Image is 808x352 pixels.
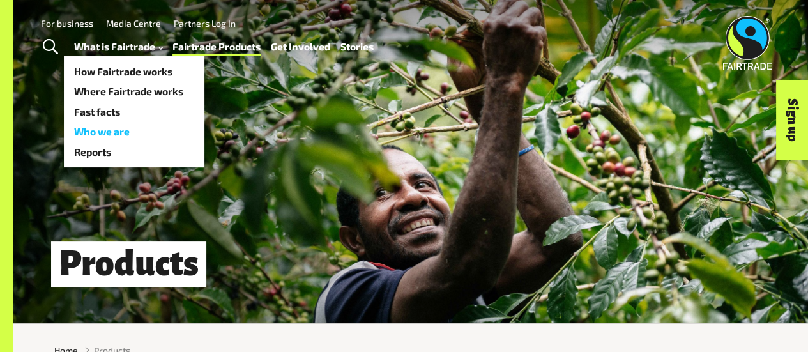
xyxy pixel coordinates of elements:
[64,102,204,122] a: Fast facts
[64,122,204,142] a: Who we are
[64,61,204,82] a: How Fairtrade works
[172,38,261,56] a: Fairtrade Products
[174,18,236,29] a: Partners Log In
[64,142,204,162] a: Reports
[74,38,163,56] a: What is Fairtrade
[271,38,330,56] a: Get Involved
[723,16,772,70] img: Fairtrade Australia New Zealand logo
[340,38,374,56] a: Stories
[41,18,93,29] a: For business
[106,18,161,29] a: Media Centre
[64,81,204,102] a: Where Fairtrade works
[51,241,206,287] h1: Products
[34,31,66,63] a: Toggle Search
